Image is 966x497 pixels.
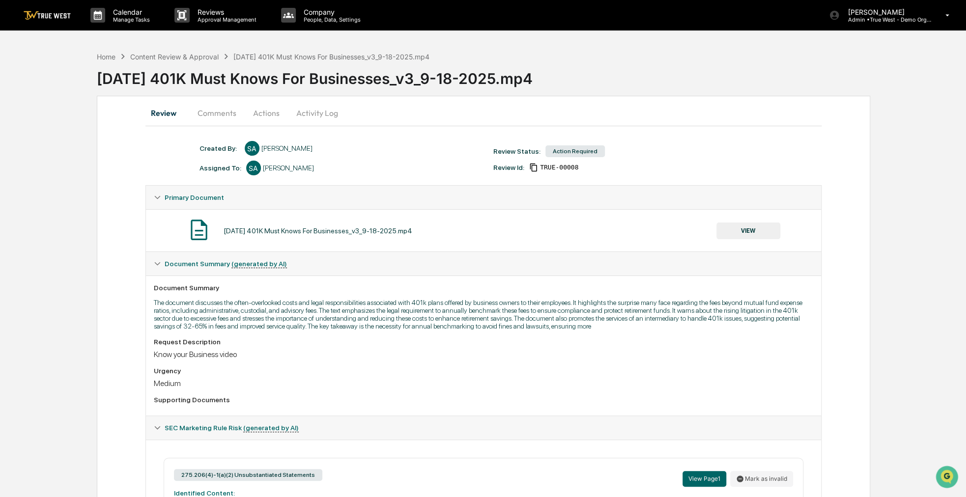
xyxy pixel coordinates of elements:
button: Review [145,101,190,125]
p: Manage Tasks [105,16,155,23]
div: SEC Marketing Rule Risk (generated by AI) [146,416,821,440]
img: Sigrid Alegria [10,124,26,139]
span: Preclearance [20,174,63,184]
div: Supporting Documents [154,396,813,404]
div: 🖐️ [10,175,18,183]
span: Primary Document [165,193,224,201]
button: Mark as invalid [730,471,793,487]
button: See all [152,107,179,118]
span: Attestations [81,174,122,184]
div: [PERSON_NAME] [261,144,313,152]
p: [PERSON_NAME] [840,8,931,16]
a: Powered byPylon [69,216,119,224]
div: Primary Document [146,209,821,251]
button: Actions [244,101,288,125]
button: View Page1 [682,471,726,487]
div: SA [246,161,261,175]
div: Review Id: [493,164,524,171]
span: Pylon [98,217,119,224]
div: Action Required [545,145,605,157]
div: Urgency [154,367,813,375]
button: Comments [190,101,244,125]
div: Primary Document [146,186,821,209]
div: Document Summary (generated by AI) [146,252,821,276]
span: [PERSON_NAME] [30,133,80,141]
div: Created By: ‎ ‎ [199,144,240,152]
div: Document Summary [154,284,813,292]
span: Data Lookup [20,193,62,202]
span: SEC Marketing Rule Risk [165,424,299,432]
div: 🗄️ [71,175,79,183]
div: SA [245,141,259,156]
div: Request Description [154,338,813,346]
strong: Identified Content: [174,489,235,497]
div: Past conversations [10,109,66,116]
div: Content Review & Approval [130,53,219,61]
a: 🗄️Attestations [67,170,126,188]
div: [DATE] 401K Must Knows For Businesses_v3_9-18-2025.mp4 [233,53,429,61]
div: Review Status: [493,147,540,155]
p: People, Data, Settings [296,16,366,23]
div: Medium [154,379,813,388]
div: 🔎 [10,193,18,201]
div: Assigned To: [199,164,241,172]
div: We're available if you need us! [44,84,135,92]
div: Home [97,53,115,61]
p: The document discusses the often-overlooked costs and legal responsibilities associated with 401k... [154,299,813,330]
div: Start new chat [44,75,161,84]
p: Admin • True West - Demo Organization [840,16,931,23]
a: 🖐️Preclearance [6,170,67,188]
p: Calendar [105,8,155,16]
p: How can we help? [10,20,179,36]
div: [DATE] 401K Must Knows For Businesses_v3_9-18-2025.mp4 [224,227,412,235]
img: logo [24,11,71,20]
p: Reviews [190,8,261,16]
div: Know your Business video [154,350,813,359]
button: Activity Log [288,101,346,125]
img: Document Icon [187,218,211,242]
p: Company [296,8,366,16]
iframe: Open customer support [935,465,961,491]
img: 8933085812038_c878075ebb4cc5468115_72.jpg [21,75,38,92]
span: 24cf01c8-5896-423b-ab9b-a9747c03ed05 [540,164,578,171]
p: Approval Management [190,16,261,23]
u: (generated by AI) [231,260,287,268]
button: VIEW [716,222,780,239]
a: 🔎Data Lookup [6,189,66,206]
div: [PERSON_NAME] [263,164,314,172]
button: Start new chat [167,78,179,89]
img: 1746055101610-c473b297-6a78-478c-a979-82029cc54cd1 [10,75,28,92]
div: Document Summary (generated by AI) [146,276,821,415]
div: [DATE] 401K Must Knows For Businesses_v3_9-18-2025.mp4 [97,62,966,87]
u: (generated by AI) [243,424,299,432]
div: secondary tabs example [145,101,822,125]
span: • [82,133,85,141]
span: [DATE] [87,133,107,141]
span: Document Summary [165,260,287,268]
div: 275.206(4)-1(a)(2) Unsubstantiated Statements [174,469,322,481]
